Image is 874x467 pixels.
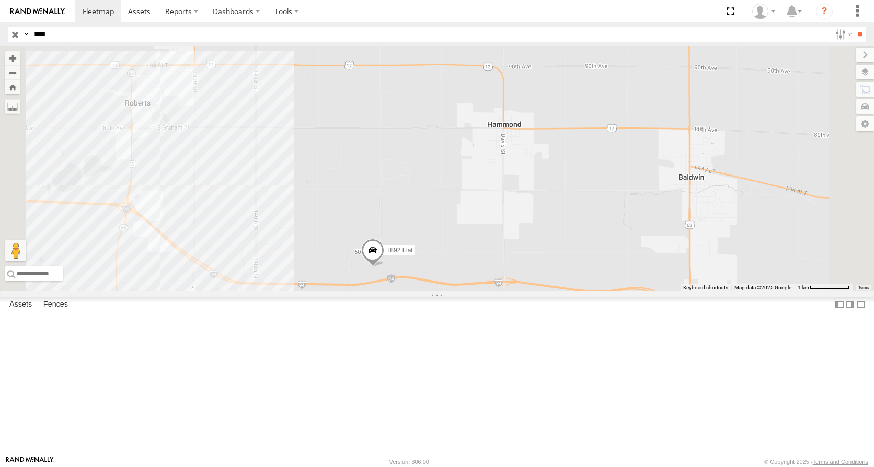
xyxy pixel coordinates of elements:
[5,240,26,261] button: Drag Pegman onto the map to open Street View
[5,65,20,80] button: Zoom out
[5,80,20,94] button: Zoom Home
[389,459,429,465] div: Version: 306.00
[856,116,874,131] label: Map Settings
[5,51,20,65] button: Zoom in
[816,3,833,20] i: ?
[764,459,868,465] div: © Copyright 2025 -
[795,284,853,291] button: Map Scale: 1 km per 74 pixels
[6,457,54,467] a: Visit our Website
[683,284,728,291] button: Keyboard shortcuts
[749,4,779,19] div: Eric Aune
[831,27,854,42] label: Search Filter Options
[22,27,30,42] label: Search Query
[734,285,791,290] span: Map data ©2025 Google
[845,297,855,312] label: Dock Summary Table to the Right
[5,99,20,114] label: Measure
[386,247,413,254] span: T892 Flat
[10,8,65,15] img: rand-logo.svg
[834,297,845,312] label: Dock Summary Table to the Left
[798,285,809,290] span: 1 km
[4,297,37,312] label: Assets
[858,286,869,290] a: Terms (opens in new tab)
[813,459,868,465] a: Terms and Conditions
[38,297,73,312] label: Fences
[856,297,866,312] label: Hide Summary Table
